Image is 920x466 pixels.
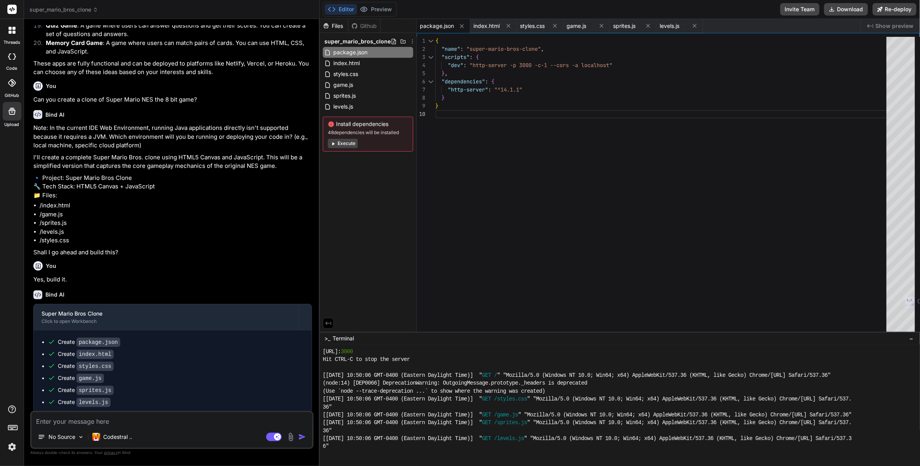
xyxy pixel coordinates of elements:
p: Note: In the current IDE Web Environment, running Java applications directly isn't supported beca... [33,124,312,150]
li: /index.html [40,201,312,210]
span: (Use `node --trace-deprecation ...` to show where the warning was created) [323,387,545,395]
div: Super Mario Bros Clone [42,310,291,318]
div: 9 [417,102,425,110]
span: "http-server" [448,86,488,93]
span: " "Mozilla/5.0 (Windows NT 10.0; Win64; x64) AppleWebKit/537.36 (KHTML, like Gecko) Chrome/[URL] ... [524,435,852,442]
span: 48 dependencies will be installed [328,129,408,136]
span: } [442,94,445,101]
span: { [435,37,438,44]
li: /game.js [40,210,312,219]
p: 🔹 Project: Super Mario Bros Clone 🔧 Tech Stack: HTML5 Canvas + JavaScript 📁 Files: [33,174,312,200]
p: Shall I go ahead and build this? [33,248,312,257]
span: : [470,54,473,60]
span: >_ [324,335,330,342]
span: : [463,62,466,69]
label: code [7,65,17,72]
span: , [541,45,544,52]
p: Codestral .. [103,433,132,441]
span: 6" [323,442,329,450]
span: (node:14) [DEP0066] DeprecationWarning: OutgoingMessage.prototype._headers is deprecated [323,379,587,387]
span: "http-server -p 3000 -c-1 --cors -a localhost" [470,62,612,69]
span: " "Mozilla/5.0 (Windows NT 10.0; Win64; x64) AppleWebKit/537.36 (KHTML, like Gecko) Chrome/[URL] ... [497,371,831,379]
label: GitHub [5,92,19,99]
span: game.js [333,80,354,90]
div: 3 [417,53,425,61]
span: 36" [323,403,332,411]
span: } [435,102,438,109]
span: " "Mozilla/5.0 (Windows NT 10.0; Win64; x64) AppleWebKit/537.36 (KHTML, like Gecko) Chrome/[URL] ... [518,411,852,419]
span: GET [482,411,491,419]
button: Download [824,3,868,16]
h6: You [46,262,56,270]
span: GET [482,419,491,426]
span: levels.js [660,22,679,30]
span: index.html [473,22,500,30]
span: 36" [323,427,332,435]
span: " "Mozilla/5.0 (Windows NT 10.0; Win64; x64) AppleWebKit/537.36 (KHTML, like Gecko) Chrome/[URL] ... [527,395,852,403]
div: Create [58,374,104,382]
span: privacy [104,450,118,455]
span: "dependencies" [442,78,485,85]
div: 7 [417,86,425,94]
span: Install dependencies [328,120,408,128]
code: package.json [76,338,120,347]
p: : A game where users can answer questions and get their scores. You can create a set of questions... [46,21,312,39]
span: } [442,70,445,77]
span: : [488,86,491,93]
div: 6 [417,78,425,86]
div: Click to collapse the range. [426,78,436,86]
div: 1 [417,37,425,45]
span: / [494,371,497,379]
div: Create [58,350,114,358]
span: styles.css [333,69,359,79]
p: : A game where users can match pairs of cards. You can use HTML, CSS, and JavaScript. [46,39,312,56]
span: − [910,335,914,342]
strong: Quiz Game [46,22,77,29]
span: index.html [333,59,360,68]
li: /sprites.js [40,219,312,228]
div: Click to collapse the range. [426,37,436,45]
code: styles.css [76,362,114,371]
h6: You [46,82,56,90]
span: "name" [442,45,460,52]
span: package.json [420,22,454,30]
span: " "Mozilla/5.0 (Windows NT 10.0; Win64; x64) AppleWebKit/537.36 (KHTML, like Gecko) Chrome/[URL] ... [527,419,852,426]
div: Github [348,22,380,30]
span: "scripts" [442,54,470,60]
img: Pick Models [78,434,84,440]
p: No Source [49,433,75,441]
button: Invite Team [780,3,820,16]
strong: Memory Card Game [46,39,103,47]
span: Show preview [876,22,914,30]
div: 4 [417,61,425,69]
span: Hit CTRL-C to stop the server [323,356,410,363]
span: : [460,45,463,52]
span: GET [482,435,491,442]
span: package.json [333,48,368,57]
button: Super Mario Bros CloneClick to open Workbench [34,304,299,330]
button: Preview [357,4,395,15]
span: sprites.js [613,22,636,30]
code: sprites.js [76,386,114,395]
div: Create [58,398,111,406]
li: /styles.css [40,236,312,245]
div: Create [58,362,114,370]
img: attachment [286,433,295,442]
span: 3000 [341,348,353,356]
button: Editor [325,4,357,15]
button: − [908,332,915,345]
img: settings [5,440,19,454]
div: Files [320,22,348,30]
span: "dev" [448,62,463,69]
span: [[DATE] 10:50:06 GMT-0400 (Eastern Daylight Time)] " [323,435,482,442]
span: "^14.1.1" [494,86,522,93]
span: Terminal [333,335,354,342]
span: GET [482,371,491,379]
p: Yes, build it. [33,275,312,284]
div: 8 [417,94,425,102]
span: super_mario_bros_clone [324,38,391,45]
div: Click to open Workbench [42,318,291,324]
img: icon [298,433,306,441]
span: /game.js [494,411,518,419]
span: GET [482,395,491,403]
